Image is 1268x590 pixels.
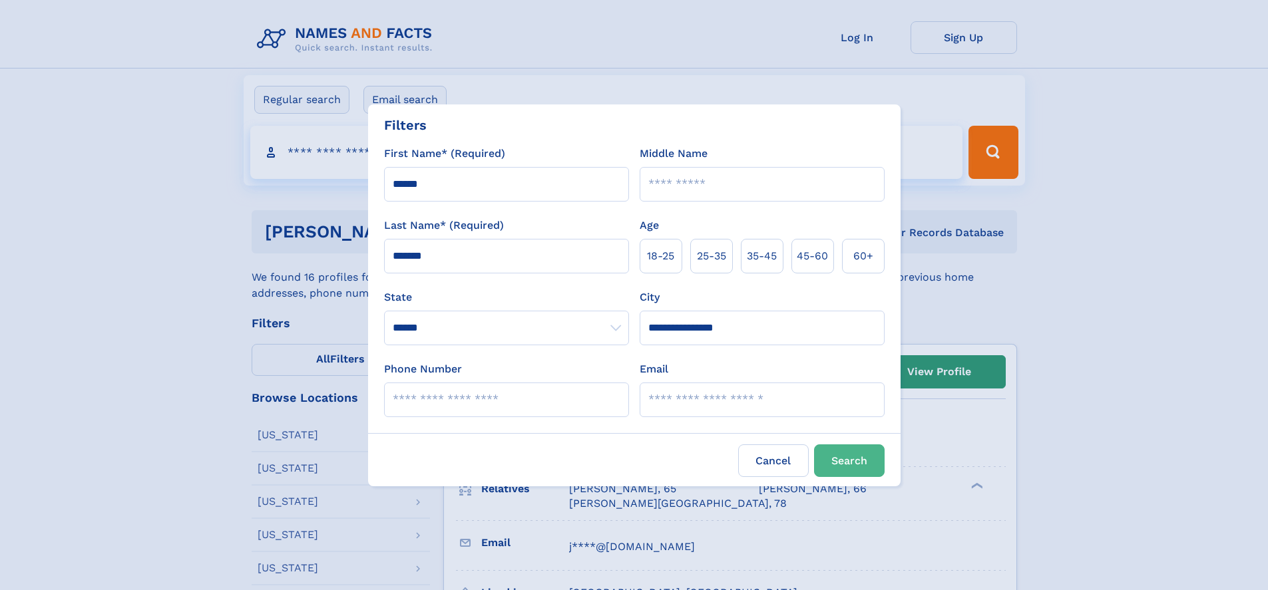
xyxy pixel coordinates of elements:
[640,361,668,377] label: Email
[797,248,828,264] span: 45‑60
[640,289,660,305] label: City
[697,248,726,264] span: 25‑35
[747,248,777,264] span: 35‑45
[640,218,659,233] label: Age
[647,248,674,264] span: 18‑25
[640,146,708,162] label: Middle Name
[384,289,629,305] label: State
[853,248,873,264] span: 60+
[384,146,505,162] label: First Name* (Required)
[738,444,809,477] label: Cancel
[384,115,427,135] div: Filters
[384,218,504,233] label: Last Name* (Required)
[814,444,885,477] button: Search
[384,361,462,377] label: Phone Number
